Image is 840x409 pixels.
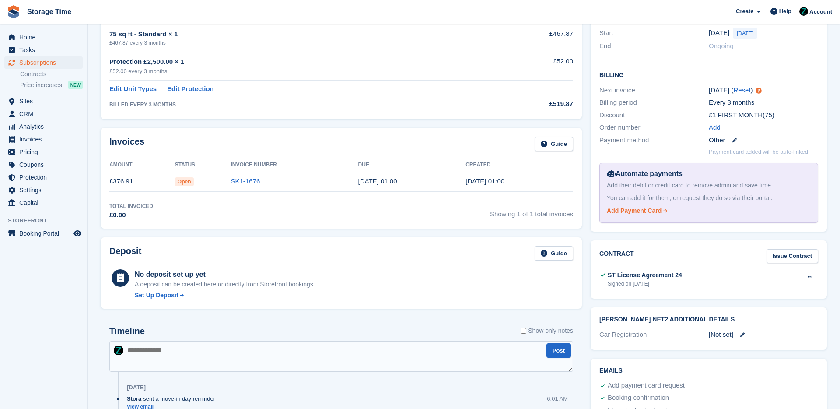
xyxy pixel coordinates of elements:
div: NEW [68,81,83,89]
div: Add Payment Card [607,206,661,215]
span: Account [809,7,832,16]
div: Billing period [599,98,709,108]
div: Discount [599,110,709,120]
p: A deposit can be created here or directly from Storefront bookings. [135,280,315,289]
div: 6:01 AM [547,395,568,403]
a: menu [4,146,83,158]
div: [DATE] [127,384,146,391]
a: Price increases NEW [20,80,83,90]
a: Storage Time [24,4,75,19]
a: menu [4,108,83,120]
div: £0.00 [109,210,153,220]
span: Analytics [19,120,72,133]
div: 75 sq ft - Standard × 1 [109,29,487,39]
label: Show only notes [521,326,573,335]
a: menu [4,95,83,107]
span: Capital [19,197,72,209]
a: Preview store [72,228,83,239]
div: Other [709,135,818,145]
span: CRM [19,108,72,120]
a: Guide [535,246,573,261]
time: 2025-08-25 00:00:14 UTC [465,177,504,185]
span: Invoices [19,133,72,145]
span: Ongoing [709,42,734,49]
a: menu [4,184,83,196]
th: Amount [109,158,175,172]
a: Reset [733,86,750,94]
div: Total Invoiced [109,202,153,210]
div: Add their debit or credit card to remove admin and save time. [607,181,811,190]
img: stora-icon-8386f47178a22dfd0bd8f6a31ec36ba5ce8667c1dd55bd0f319d3a0aa187defe.svg [7,5,20,18]
a: menu [4,227,83,240]
button: Post [546,343,571,358]
a: Set Up Deposit [135,291,315,300]
img: Zain Sarwar [799,7,808,16]
div: Set Up Deposit [135,291,178,300]
div: £519.87 [487,99,573,109]
div: Automate payments [607,169,811,179]
a: menu [4,44,83,56]
div: You can add it for them, or request they do so via their portal. [607,194,811,203]
h2: Deposit [109,246,141,261]
span: Tasks [19,44,72,56]
div: Payment method [599,135,709,145]
div: Booking confirmation [608,393,669,403]
span: Settings [19,184,72,196]
div: ST License Agreement 24 [608,271,682,280]
a: Add Payment Card [607,206,807,215]
span: Stora [127,395,141,403]
div: Every 3 months [709,98,818,108]
div: £1 FIRST MONTH(75) [709,110,818,120]
div: Signed on [DATE] [608,280,682,288]
p: Payment card added will be auto-linked [709,148,808,156]
img: Zain Sarwar [114,346,123,355]
div: Next invoice [599,85,709,95]
a: menu [4,197,83,209]
td: £52.00 [487,52,573,80]
a: menu [4,159,83,171]
td: £467.87 [487,24,573,52]
a: Edit Protection [167,84,214,94]
h2: Emails [599,367,818,374]
a: menu [4,56,83,69]
div: BILLED EVERY 3 MONTHS [109,101,487,109]
a: Issue Contract [766,249,818,264]
th: Created [465,158,573,172]
td: £376.91 [109,172,175,191]
div: £52.00 every 3 months [109,67,487,76]
span: Booking Portal [19,227,72,240]
a: menu [4,120,83,133]
th: Status [175,158,231,172]
time: 2025-08-26 00:00:00 UTC [358,177,397,185]
span: Home [19,31,72,43]
span: Sites [19,95,72,107]
th: Due [358,158,466,172]
span: [DATE] [733,28,757,39]
span: Pricing [19,146,72,158]
div: [Not set] [709,330,818,340]
div: End [599,41,709,51]
div: sent a move-in day reminder [127,395,220,403]
div: No deposit set up yet [135,269,315,280]
div: £467.87 every 3 months [109,39,487,47]
a: Guide [535,137,573,151]
div: Car Registration [599,330,709,340]
h2: Billing [599,70,818,79]
span: Subscriptions [19,56,72,69]
span: Storefront [8,216,87,225]
time: 2025-08-25 00:00:00 UTC [709,28,729,38]
div: Protection £2,500.00 × 1 [109,57,487,67]
div: Order number [599,123,709,133]
span: Price increases [20,81,62,89]
span: Create [736,7,753,16]
a: menu [4,31,83,43]
a: menu [4,171,83,183]
a: Edit Unit Types [109,84,157,94]
h2: Contract [599,249,634,264]
input: Show only notes [521,326,526,335]
div: Start [599,28,709,39]
h2: Timeline [109,326,145,336]
a: SK1-1676 [231,177,260,185]
div: Add payment card request [608,381,685,391]
h2: Invoices [109,137,144,151]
